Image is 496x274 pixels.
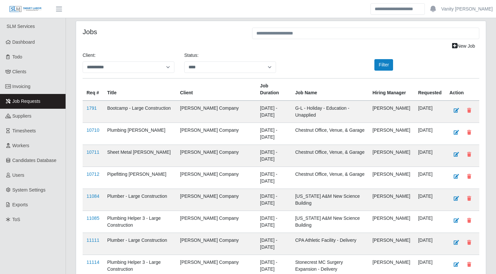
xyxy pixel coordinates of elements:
td: [PERSON_NAME] [368,123,414,145]
a: New Job [448,40,479,52]
a: Vanity [PERSON_NAME] [441,6,493,12]
td: [PERSON_NAME] [368,211,414,233]
td: [US_STATE] A&M New Science Building [291,211,368,233]
td: [PERSON_NAME] Company [176,123,256,145]
td: [PERSON_NAME] [368,101,414,123]
td: Plumbing [PERSON_NAME] [103,123,176,145]
span: Dashboard [12,39,35,45]
a: 11111 [87,238,99,243]
span: Timesheets [12,128,36,133]
th: Client [176,79,256,101]
td: Chestnut Office, Venue, & Garage [291,123,368,145]
td: Chestnut Office, Venue, & Garage [291,167,368,189]
th: Hiring Manager [368,79,414,101]
td: [DATE] - [DATE] [256,189,291,211]
a: 11085 [87,216,99,221]
td: Sheet Metal [PERSON_NAME] [103,145,176,167]
td: [DATE] - [DATE] [256,101,291,123]
a: 1791 [87,105,97,111]
td: [PERSON_NAME] Company [176,101,256,123]
img: SLM Logo [9,6,42,13]
td: Bootcamp - Large Construction [103,101,176,123]
a: 10710 [87,127,99,133]
td: [PERSON_NAME] Company [176,211,256,233]
span: Users [12,172,25,178]
td: [DATE] [414,189,446,211]
td: [PERSON_NAME] [368,233,414,255]
span: Exports [12,202,28,207]
td: [DATE] - [DATE] [256,167,291,189]
span: System Settings [12,187,46,193]
span: ToS [12,217,20,222]
td: [DATE] [414,145,446,167]
td: [DATE] [414,101,446,123]
input: Search [370,3,425,15]
span: Job Requests [12,99,41,104]
td: [DATE] - [DATE] [256,145,291,167]
td: Plumber - Large Construction [103,189,176,211]
td: [PERSON_NAME] [368,145,414,167]
td: [PERSON_NAME] [368,189,414,211]
span: Clients [12,69,27,74]
label: Client: [83,52,96,59]
label: Status: [184,52,199,59]
td: Plumbing Helper 3 - Large Construction [103,211,176,233]
h4: Jobs [83,28,242,36]
span: Invoicing [12,84,30,89]
td: Plumber - Large Construction [103,233,176,255]
button: Filter [374,59,393,71]
td: [DATE] [414,167,446,189]
span: SLM Services [7,24,35,29]
td: G-L - Holiday - Education - Unapplied [291,101,368,123]
td: [PERSON_NAME] Company [176,233,256,255]
span: Todo [12,54,22,59]
td: [PERSON_NAME] Company [176,145,256,167]
td: Chestnut Office, Venue, & Garage [291,145,368,167]
span: Candidates Database [12,158,57,163]
td: [DATE] [414,233,446,255]
td: [PERSON_NAME] Company [176,167,256,189]
th: Req # [83,79,103,101]
a: 11114 [87,260,99,265]
a: 11084 [87,194,99,199]
th: Job Duration [256,79,291,101]
td: [PERSON_NAME] Company [176,189,256,211]
th: Title [103,79,176,101]
td: [DATE] [414,211,446,233]
td: CPA Athletic Facility - Delivery [291,233,368,255]
td: [DATE] - [DATE] [256,123,291,145]
th: Action [446,79,479,101]
td: [PERSON_NAME] [368,167,414,189]
td: [DATE] - [DATE] [256,211,291,233]
td: [US_STATE] A&M New Science Building [291,189,368,211]
a: 10712 [87,171,99,177]
a: 10711 [87,149,99,155]
td: [DATE] [414,123,446,145]
td: [DATE] - [DATE] [256,233,291,255]
span: Workers [12,143,30,148]
th: Requested [414,79,446,101]
th: Job Name [291,79,368,101]
span: Suppliers [12,113,31,119]
td: Pipefitting [PERSON_NAME] [103,167,176,189]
